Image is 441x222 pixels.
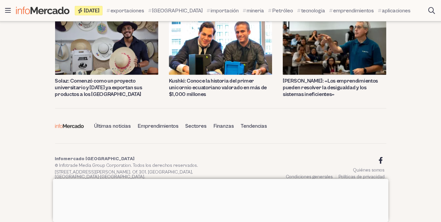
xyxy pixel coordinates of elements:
[268,7,293,15] a: Petróleo
[169,78,272,98] a: Kushki: Conoce la historia del primer unicornio ecuatoriano valorado en más de $1,000 millones
[211,7,239,15] span: importación
[183,120,210,132] a: Sectores
[211,120,237,132] a: Finanzas
[111,7,144,15] span: exportaciones
[207,7,239,15] a: importación
[353,168,385,173] a: Quiénes somos
[135,120,182,132] a: Emprendimientos
[169,17,272,75] img: kushki startup unicornio ecuador
[152,7,203,15] span: [GEOGRAPHIC_DATA]
[382,7,411,15] span: aplicaciones
[329,7,374,15] a: emprendimientos
[148,7,203,15] a: [GEOGRAPHIC_DATA]
[55,17,158,75] img: solaz sombreros
[84,8,99,13] span: [DATE]
[286,174,333,180] a: Condiciones generales
[92,120,134,132] a: Últimas noticias
[53,179,388,220] iframe: Advertisement
[55,163,218,168] p: © Infotrade Media Group Corporation. Todos los derechos reservados.
[333,7,374,15] span: emprendimientos
[106,7,144,15] a: exportaciones
[378,7,411,15] a: aplicaciones
[55,78,158,98] a: Solaz: Comenzó como un proyecto universitario y [DATE] ya exportan sus productos a los [GEOGRAPHI...
[16,7,69,14] img: Infomercado Ecuador logo
[55,124,84,128] img: Infomercado Ecuador logo
[301,7,325,15] span: tecnologia
[297,7,325,15] a: tecnologia
[272,7,293,15] span: Petróleo
[238,120,270,132] a: Tendencias
[55,170,218,179] address: [STREET_ADDRESS][PERSON_NAME]. Of. 301. [GEOGRAPHIC_DATA], [GEOGRAPHIC_DATA]-[GEOGRAPHIC_DATA].
[339,174,385,180] a: Políticas de privacidad
[243,7,264,15] a: mineria
[283,78,386,98] a: [PERSON_NAME]: «Los emprendimientos pueden resolver la desigualdad y los sistemas ineficientes»
[247,7,264,15] span: mineria
[283,17,386,75] img: Bill Aulet emprendimientos
[55,156,218,161] p: Infomercado [GEOGRAPHIC_DATA]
